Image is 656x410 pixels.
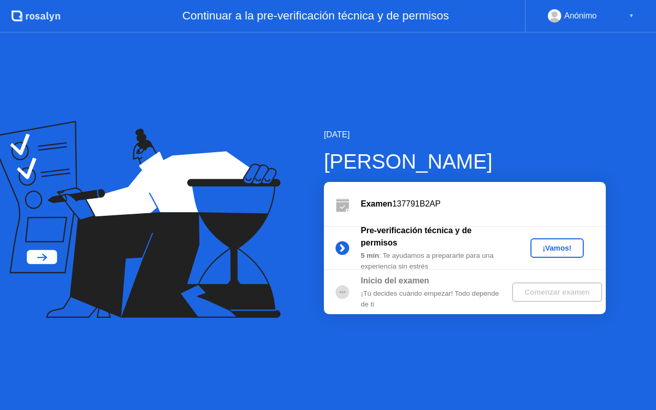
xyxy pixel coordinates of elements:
div: ▼ [629,9,634,23]
div: Comenzar examen [516,288,598,296]
div: ¡Vamos! [535,244,580,252]
b: Inicio del examen [361,276,429,285]
button: ¡Vamos! [530,238,584,258]
div: [PERSON_NAME] [324,146,606,177]
div: : Te ayudamos a prepararte para una experiencia sin estrés [361,251,508,272]
div: Anónimo [564,9,597,23]
b: Examen [361,199,392,208]
div: 137791B2AP [361,198,606,210]
b: Pre-verificación técnica y de permisos [361,226,471,247]
button: Comenzar examen [512,282,602,302]
div: ¡Tú decides cuándo empezar! Todo depende de ti [361,289,508,310]
div: [DATE] [324,129,606,141]
b: 5 min [361,252,379,259]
